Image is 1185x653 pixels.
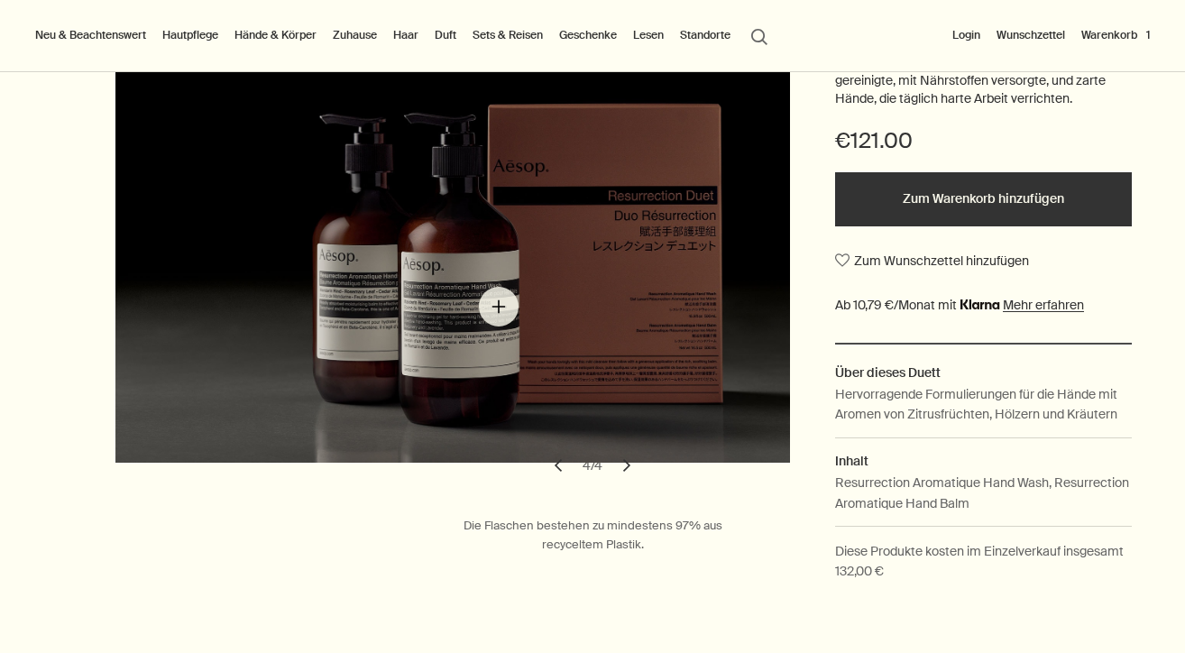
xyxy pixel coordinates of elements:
button: Warenkorb1 [1078,24,1153,46]
button: Neu & Beachtenswert [32,24,150,46]
a: Sets & Reisen [469,24,547,46]
div: Resurrection Duet [99,42,791,485]
p: Diese Produkte kosten im Einzelverkauf insgesamt 132,00 € [835,541,1132,582]
button: previous slide [538,446,578,485]
a: Hautpflege [159,24,222,46]
a: Wunschzettel [993,24,1069,46]
h2: Inhalt [835,451,1132,471]
span: Die Flaschen bestehen zu mindestens 97% aus recyceltem Plastik. [464,518,722,552]
button: Zum Wunschzettel hinzufügen [835,244,1029,277]
p: Hervorragende Formulierungen für die Hände mit Aromen von Zitrusfrüchten, Hölzern und Kräutern [835,384,1132,425]
a: Haar [390,24,422,46]
button: next slide [607,446,647,485]
img: Resurrection Duet in outer carton [105,42,796,463]
p: Genießen Sie beide Produkte gemeinsam für gereinigte, mit Nährstoffen versorgte, und zarte Hände,... [835,55,1132,108]
a: Geschenke [556,24,620,46]
span: €121.00 [835,126,913,155]
img: Resurrection duet carton and products placed in front of grey textured background [115,42,807,463]
a: Lesen [629,24,667,46]
a: Duft [431,24,460,46]
p: Resurrection Aromatique Hand Wash, Resurrection Aromatique Hand Balm [835,473,1132,513]
h2: Über dieses Duett [835,363,1132,382]
img: Resurrection Aromatique Hand Wash, Resurrection Aromatique Hand Balm texture [110,42,802,463]
a: Zuhause [329,24,381,46]
img: Resurrection Duet in outer carton [99,42,791,463]
button: Standorte [676,24,734,46]
a: Hände & Körper [231,24,320,46]
button: Zum Warenkorb hinzufügen - €121.00 [835,172,1132,226]
button: Menüpunkt "Suche" öffnen [743,18,776,52]
button: Login [949,24,984,46]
